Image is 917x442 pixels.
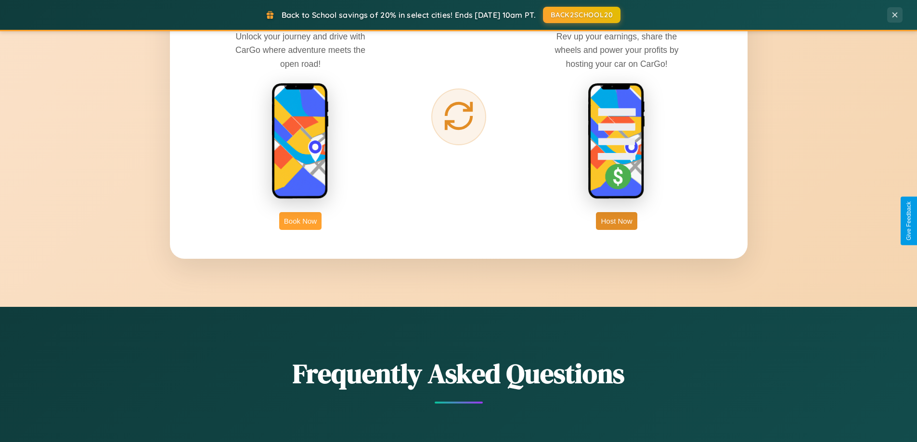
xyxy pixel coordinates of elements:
button: BACK2SCHOOL20 [543,7,620,23]
p: Unlock your journey and drive with CarGo where adventure meets the open road! [228,30,373,70]
p: Rev up your earnings, share the wheels and power your profits by hosting your car on CarGo! [544,30,689,70]
img: host phone [588,83,646,200]
button: Host Now [596,212,637,230]
button: Book Now [279,212,322,230]
span: Back to School savings of 20% in select cities! Ends [DATE] 10am PT. [282,10,536,20]
img: rent phone [271,83,329,200]
div: Give Feedback [905,202,912,240]
h2: Frequently Asked Questions [170,355,748,392]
